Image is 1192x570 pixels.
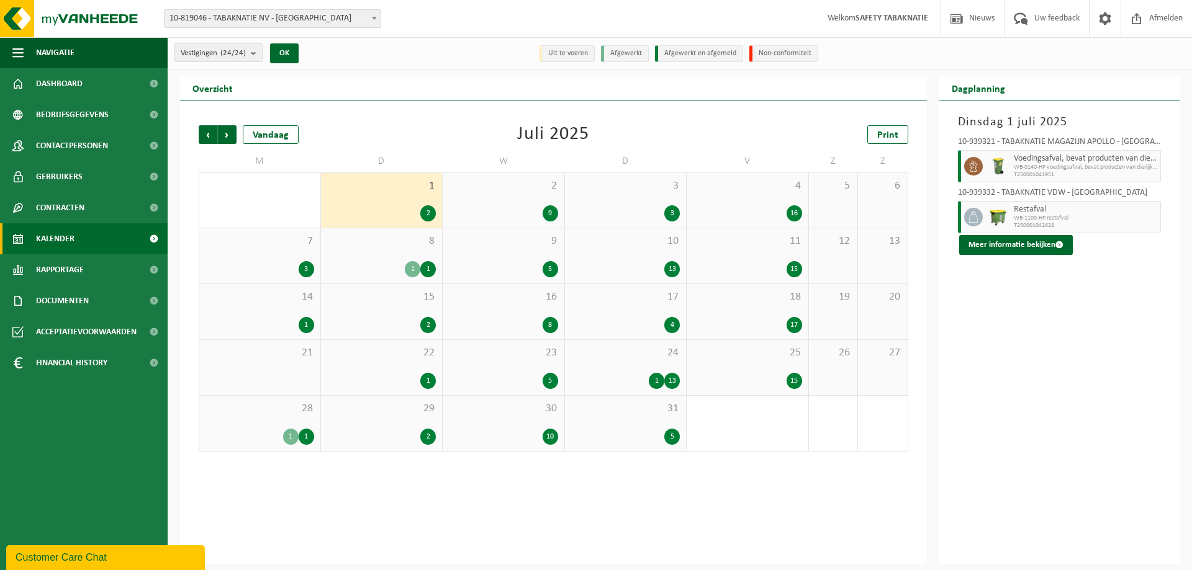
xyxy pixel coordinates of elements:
[36,285,89,316] span: Documenten
[649,373,664,389] div: 1
[299,429,314,445] div: 1
[205,346,314,360] span: 21
[687,150,809,172] td: V
[327,346,436,360] span: 22
[6,543,207,570] iframe: chat widget
[693,290,802,304] span: 18
[543,205,558,221] div: 9
[664,373,680,389] div: 13
[571,402,680,416] span: 31
[449,290,558,304] span: 16
[36,99,109,130] span: Bedrijfsgegevens
[327,402,436,416] span: 29
[1014,164,1158,171] span: WB-0140-HP voedingsafval, bevat producten van dierlijke oors
[543,317,558,333] div: 8
[1014,154,1158,164] span: Voedingsafval, bevat producten van dierlijke oorsprong, onverpakt, categorie 3
[205,234,314,248] span: 7
[327,179,436,193] span: 1
[787,317,802,333] div: 17
[864,234,901,248] span: 13
[449,402,558,416] span: 30
[283,429,299,445] div: 1
[36,68,83,99] span: Dashboard
[958,113,1162,131] h3: Dinsdag 1 juli 2025
[989,157,1008,176] img: WB-0140-HPE-GN-50
[571,179,680,193] span: 3
[420,317,436,333] div: 2
[856,14,928,23] strong: SAFETY TABAKNATIE
[164,9,381,28] span: 10-819046 - TABAKNATIE NV - ANTWERPEN
[199,150,321,172] td: M
[199,125,217,144] span: Vorige
[220,49,246,57] count: (24/24)
[543,429,558,445] div: 10
[959,235,1073,255] button: Meer informatie bekijken
[165,10,381,27] span: 10-819046 - TABAKNATIE NV - ANTWERPEN
[571,346,680,360] span: 24
[864,179,901,193] span: 6
[449,179,558,193] span: 2
[321,150,443,172] td: D
[36,130,108,161] span: Contactpersonen
[655,45,743,62] li: Afgewerkt en afgemeld
[958,189,1162,201] div: 10-939332 - TABAKNATIE VDW - [GEOGRAPHIC_DATA]
[815,290,852,304] span: 19
[539,45,595,62] li: Uit te voeren
[815,179,852,193] span: 5
[181,44,246,63] span: Vestigingen
[36,254,84,285] span: Rapportage
[36,347,107,378] span: Financial History
[420,429,436,445] div: 2
[1014,171,1158,179] span: T250001041951
[601,45,649,62] li: Afgewerkt
[180,76,245,100] h2: Overzicht
[449,234,558,248] span: 9
[36,161,83,192] span: Gebruikers
[787,205,802,221] div: 16
[420,373,436,389] div: 1
[864,290,901,304] span: 20
[664,205,680,221] div: 3
[787,373,802,389] div: 15
[571,234,680,248] span: 10
[939,76,1018,100] h2: Dagplanning
[205,290,314,304] span: 14
[1014,215,1158,222] span: WB-1100-HP restafval
[1014,222,1158,229] span: T250001042628
[420,261,436,277] div: 1
[243,125,299,144] div: Vandaag
[571,290,680,304] span: 17
[36,223,74,254] span: Kalender
[958,138,1162,150] div: 10-939321 - TABAKNATIE MAGAZIJN APOLLO - [GEOGRAPHIC_DATA]
[36,37,74,68] span: Navigatie
[327,234,436,248] span: 8
[1014,205,1158,215] span: Restafval
[815,234,852,248] span: 12
[749,45,818,62] li: Non-conformiteit
[327,290,436,304] span: 15
[218,125,237,144] span: Volgende
[693,346,802,360] span: 25
[664,317,680,333] div: 4
[443,150,565,172] td: W
[809,150,859,172] td: Z
[693,179,802,193] span: 4
[989,208,1008,226] img: WB-1100-HPE-GN-51
[565,150,687,172] td: D
[543,373,558,389] div: 5
[36,192,84,223] span: Contracten
[815,346,852,360] span: 26
[299,261,314,277] div: 3
[174,43,263,62] button: Vestigingen(24/24)
[449,346,558,360] span: 23
[420,205,436,221] div: 2
[867,125,908,144] a: Print
[693,234,802,248] span: 11
[517,125,589,144] div: Juli 2025
[664,429,680,445] div: 5
[664,261,680,277] div: 13
[543,261,558,277] div: 5
[205,402,314,416] span: 28
[787,261,802,277] div: 15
